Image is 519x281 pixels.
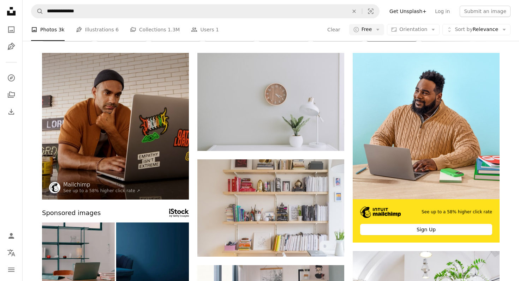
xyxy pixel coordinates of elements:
[197,53,344,151] img: white desk lamp beside green plant
[455,26,498,33] span: Relevance
[349,24,384,35] button: Free
[63,188,140,193] a: See up to a 58% higher click rate ↗
[4,23,18,37] a: Photos
[360,207,401,218] img: file-1690386555781-336d1949dad1image
[49,182,60,193] img: Go to Mailchimp's profile
[115,26,119,33] span: 6
[197,98,344,105] a: white desk lamp beside green plant
[360,224,492,235] div: Sign Up
[42,53,189,200] img: Man wearing a beanie and shirt works on a laptop.
[431,6,454,17] a: Log in
[442,24,511,35] button: Sort byRelevance
[4,39,18,54] a: Illustrations
[216,26,219,33] span: 1
[31,4,380,18] form: Find visuals sitewide
[346,5,362,18] button: Clear
[197,159,344,257] img: books on shelf
[76,18,119,41] a: Illustrations 6
[4,105,18,119] a: Download History
[197,204,344,211] a: books on shelf
[4,88,18,102] a: Collections
[4,263,18,277] button: Menu
[63,181,140,188] a: Mailchimp
[385,6,431,17] a: Get Unsplash+
[460,6,511,17] button: Submit an image
[399,26,427,32] span: Orientation
[4,246,18,260] button: Language
[42,123,189,129] a: Man wearing a beanie and shirt works on a laptop.
[191,18,219,41] a: Users 1
[422,209,492,215] span: See up to a 58% higher click rate
[4,229,18,243] a: Log in / Sign up
[362,26,372,33] span: Free
[353,53,500,199] img: file-1722962830841-dea897b5811bimage
[387,24,440,35] button: Orientation
[353,53,500,243] a: See up to a 58% higher click rateSign Up
[42,208,101,218] span: Sponsored images
[455,26,472,32] span: Sort by
[168,26,180,33] span: 1.3M
[327,24,341,35] button: Clear
[4,71,18,85] a: Explore
[130,18,180,41] a: Collections 1.3M
[4,4,18,20] a: Home — Unsplash
[31,5,43,18] button: Search Unsplash
[362,5,379,18] button: Visual search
